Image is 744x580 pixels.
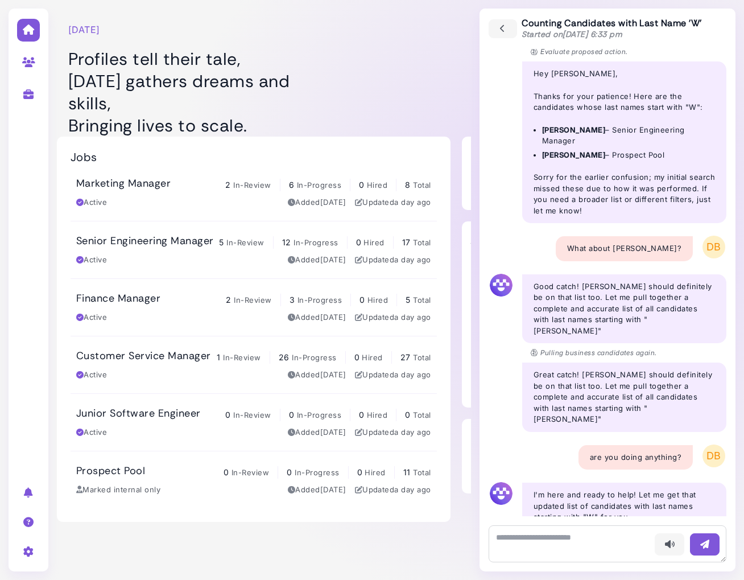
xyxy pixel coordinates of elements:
div: Added [288,369,346,381]
div: Active [76,254,107,266]
span: 5 [406,295,410,305]
span: 2 [226,295,231,305]
span: Hired [365,468,385,477]
span: 0 [356,237,361,247]
span: Total [413,468,431,477]
span: 12 [282,237,291,247]
h3: Junior Software Engineer [76,408,201,420]
a: Customer Service Manager 1 In-Review 26 In-Progress 0 Hired 27 Total Active Added[DATE] Updateda ... [71,336,437,393]
time: Sep 03, 2025 [320,255,346,264]
div: Counting Candidates with Last Name 'W' [522,18,702,40]
span: In-Review [226,238,264,247]
span: 0 [225,410,230,419]
span: 0 [359,180,364,190]
span: 0 [359,410,364,419]
strong: [PERSON_NAME] [542,150,605,159]
span: In-Progress [297,180,341,190]
div: Added [288,197,346,208]
div: Active [76,369,107,381]
span: In-Review [223,353,261,362]
a: Senior Engineering Manager 5 In-Review 12 In-Progress 0 Hired 17 Total Active Added[DATE] Updated... [71,221,437,278]
span: In-Review [232,468,269,477]
span: In-Review [233,180,271,190]
div: Active [76,197,107,208]
div: Added [288,312,346,323]
span: 27 [400,352,411,362]
span: 0 [224,467,229,477]
li: – Prospect Pool [542,150,715,161]
div: Active [76,312,107,323]
time: [DATE] 6:33 pm [563,29,622,39]
div: Updated [355,427,431,438]
span: Total [413,295,431,305]
p: Good catch! [PERSON_NAME] should definitely be on that list too. Let me pull together a complete ... [534,281,715,337]
div: Updated [355,254,431,266]
span: 0 [405,410,410,419]
span: 1 [217,352,220,362]
h1: Profiles tell their tale, [DATE] gathers dreams and skills, Bringing lives to scale. [68,48,314,137]
span: 26 [279,352,290,362]
time: Sep 10, 2025 [394,370,431,379]
h2: Pinned Jobs [470,430,538,444]
a: Connect your calendar Let [PERSON_NAME] know your availability for interviews. [468,151,696,196]
span: Total [413,180,431,190]
time: Sep 03, 2025 [320,427,346,437]
p: Thanks for your patience! Here are the candidates whose last names start with "W": [534,91,715,113]
span: In-Progress [292,353,336,362]
h3: Senior Engineering Manager [76,235,213,248]
span: In-Progress [297,295,342,305]
time: Sep 03, 2025 [320,198,346,207]
p: Sorry for the earlier confusion; my initial search missed these due to how it was performed. If y... [534,172,715,216]
div: Marked internal only [76,484,160,496]
div: What about [PERSON_NAME]? [556,236,693,261]
a: Junior Software Engineer 0 In-Review 0 In-Progress 0 Hired 0 Total Active Added[DATE] Updateda da... [71,394,437,451]
span: 3 [290,295,295,305]
span: Hired [367,180,387,190]
span: In-Review [234,295,271,305]
time: Sep 03, 2025 [320,485,346,494]
span: 0 [287,467,292,477]
span: Total [413,410,431,419]
div: Updated [355,197,431,208]
p: Hey [PERSON_NAME], [534,68,715,80]
p: Great catch! [PERSON_NAME] should definitely be on that list too. Let me pull together a complete... [534,369,715,425]
a: Prospect Pool 0 In-Review 0 In-Progress 0 Hired 11 Total Marked internal only Added[DATE] Updated... [71,451,437,508]
div: Added [288,427,346,438]
time: [DATE] [68,23,100,36]
span: Total [413,353,431,362]
span: In-Progress [297,410,341,419]
span: 8 [405,180,410,190]
span: Hired [367,295,388,305]
p: Evaluate proposed action. [531,47,627,57]
span: 6 [289,180,294,190]
h3: Marketing Manager [76,178,171,190]
time: Sep 10, 2025 [394,255,431,264]
span: In-Review [233,410,271,419]
div: Added [288,484,346,496]
a: Marketing Manager 2 In-Review 6 In-Progress 0 Hired 8 Total Active Added[DATE] Updateda day ago [71,164,437,221]
h3: Finance Manager [76,293,160,305]
span: 0 [354,352,359,362]
strong: [PERSON_NAME] [542,125,605,134]
span: 17 [402,237,411,247]
span: 5 [219,237,224,247]
span: In-Progress [294,238,338,247]
span: 0 [359,295,365,305]
li: – Senior Engineering Manager [542,125,715,147]
h3: Prospect Pool [76,465,145,478]
time: Sep 03, 2025 [320,370,346,379]
a: Finance Manager 2 In-Review 3 In-Progress 0 Hired 5 Total Active Added[DATE] Updateda day ago [71,279,437,336]
span: In-Progress [295,468,339,477]
time: Sep 10, 2025 [394,427,431,437]
span: Total [413,238,431,247]
span: Hired [367,410,387,419]
span: Started on [522,29,623,39]
div: Added [288,254,346,266]
time: Sep 10, 2025 [394,312,431,322]
p: Pulling business candidates again. [531,348,657,358]
span: 11 [403,467,411,477]
span: DB [702,445,725,467]
time: Sep 10, 2025 [394,485,431,494]
div: Active [76,427,107,438]
div: Updated [355,312,431,323]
